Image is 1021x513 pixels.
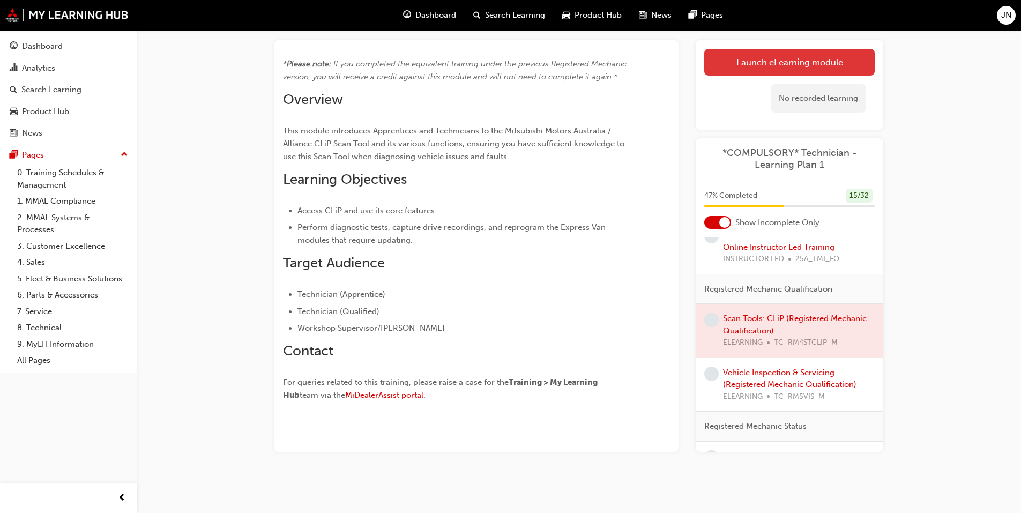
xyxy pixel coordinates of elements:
[704,147,875,171] a: *COMPULSORY* Technician - Learning Plan 1
[485,9,545,21] span: Search Learning
[13,165,132,193] a: 0. Training Schedules & Management
[22,127,42,139] div: News
[575,9,622,21] span: Product Hub
[13,303,132,320] a: 7. Service
[10,42,18,51] span: guage-icon
[13,336,132,353] a: 9. MyLH Information
[680,4,732,26] a: pages-iconPages
[723,230,854,252] a: 25MY ASX New Model Introduction: Online Instructor Led Training
[300,390,345,400] span: team via the
[13,287,132,303] a: 6. Parts & Accessories
[704,283,832,295] span: Registered Mechanic Qualification
[403,9,411,22] span: guage-icon
[723,451,851,473] a: Registered Mechanic Qualification Status
[118,492,126,505] span: prev-icon
[554,4,630,26] a: car-iconProduct Hub
[795,253,839,265] span: 25A_TMI_FO
[283,126,627,161] span: This module introduces Apprentices and Technicians to the Mitsubishi Motors Australia / Alliance ...
[10,85,17,95] span: search-icon
[704,313,719,327] span: learningRecordVerb_NONE-icon
[283,91,343,108] span: Overview
[704,190,757,202] span: 47 % Completed
[735,217,819,229] span: Show Incomplete Only
[13,352,132,369] a: All Pages
[22,106,69,118] div: Product Hub
[345,390,423,400] a: MiDealerAssist portal
[297,206,437,215] span: Access CLiP and use its core features.
[283,377,509,387] span: For queries related to this training, please raise a case for the
[723,253,784,265] span: INSTRUCTOR LED
[704,49,875,76] a: Launch eLearning module
[10,151,18,160] span: pages-icon
[630,4,680,26] a: news-iconNews
[13,193,132,210] a: 1. MMAL Compliance
[4,145,132,165] button: Pages
[22,40,63,53] div: Dashboard
[723,368,856,390] a: Vehicle Inspection & Servicing (Registered Mechanic Qualification)
[423,390,426,400] span: .
[13,254,132,271] a: 4. Sales
[4,58,132,78] a: Analytics
[13,238,132,255] a: 3. Customer Excellence
[704,450,719,465] span: learningRecordVerb_NONE-icon
[10,129,18,138] span: news-icon
[997,6,1016,25] button: JN
[689,9,697,22] span: pages-icon
[5,8,129,22] img: mmal
[651,9,672,21] span: News
[297,289,385,299] span: Technician (Apprentice)
[283,59,629,81] span: If you completed the equivalent training under the previous Registered Mechanic version, you will...
[13,271,132,287] a: 5. Fleet & Business Solutions
[704,367,719,381] span: learningRecordVerb_NONE-icon
[283,255,385,271] span: Target Audience
[639,9,647,22] span: news-icon
[415,9,456,21] span: Dashboard
[287,59,333,69] span: Please note: ​
[771,84,866,113] div: No recorded learning
[22,62,55,75] div: Analytics
[283,343,333,359] span: Contact
[465,4,554,26] a: search-iconSearch Learning
[13,210,132,238] a: 2. MMAL Systems & Processes
[774,391,825,403] span: TC_RM5VIS_M
[4,102,132,122] a: Product Hub
[701,9,723,21] span: Pages
[297,323,445,333] span: Workshop Supervisor/[PERSON_NAME]
[723,391,763,403] span: ELEARNING
[473,9,481,22] span: search-icon
[22,149,44,161] div: Pages
[704,420,807,433] span: Registered Mechanic Status
[4,123,132,143] a: News
[4,36,132,56] a: Dashboard
[297,307,379,316] span: Technician (Qualified)
[13,319,132,336] a: 8. Technical
[394,4,465,26] a: guage-iconDashboard
[562,9,570,22] span: car-icon
[21,84,81,96] div: Search Learning
[1001,9,1011,21] span: JN
[846,189,873,203] div: 15 / 32
[297,222,608,245] span: Perform diagnostic tests, capture drive recordings, and reprogram the Express Van modules that re...
[4,80,132,100] a: Search Learning
[283,171,407,188] span: Learning Objectives
[121,148,128,162] span: up-icon
[10,64,18,73] span: chart-icon
[4,34,132,145] button: DashboardAnalyticsSearch LearningProduct HubNews
[10,107,18,117] span: car-icon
